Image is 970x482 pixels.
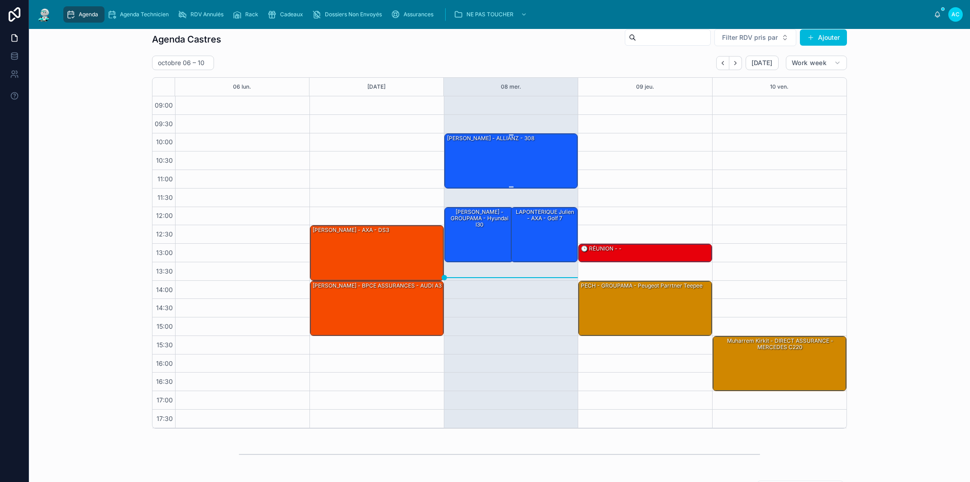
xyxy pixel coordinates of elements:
[951,11,960,18] span: AC
[446,134,535,142] div: [PERSON_NAME] - ALLIANZ - 308
[233,78,251,96] button: 06 lun.
[152,33,221,46] h1: Agenda Castres
[265,6,309,23] a: Cadeaux
[729,56,742,70] button: Next
[786,56,847,70] button: Work week
[792,59,827,67] span: Work week
[770,78,789,96] button: 10 ven.
[466,11,514,18] span: NE PAS TOUCHER
[63,6,105,23] a: Agenda
[154,249,175,256] span: 13:00
[636,78,654,96] button: 09 jeu.
[367,78,385,96] button: [DATE]
[445,208,514,262] div: [PERSON_NAME] - GROUPAMA - hyundai i30
[154,267,175,275] span: 13:30
[751,59,773,67] span: [DATE]
[154,212,175,219] span: 12:00
[154,378,175,385] span: 16:30
[152,120,175,128] span: 09:30
[154,230,175,238] span: 12:30
[446,208,513,229] div: [PERSON_NAME] - GROUPAMA - hyundai i30
[310,281,443,336] div: [PERSON_NAME] - BPCE ASSURANCES - AUDI A3
[154,304,175,312] span: 14:30
[105,6,175,23] a: Agenda Technicien
[154,396,175,404] span: 17:00
[60,5,934,24] div: scrollable content
[155,175,175,183] span: 11:00
[445,134,578,188] div: [PERSON_NAME] - ALLIANZ - 308
[155,194,175,201] span: 11:30
[154,359,175,367] span: 16:00
[120,11,169,18] span: Agenda Technicien
[154,156,175,164] span: 10:30
[175,6,230,23] a: RDV Annulés
[154,138,175,146] span: 10:00
[714,337,846,352] div: muharrem kirkit - DIRECT ASSURANCE - MERCEDES C220
[716,56,729,70] button: Back
[79,11,98,18] span: Agenda
[713,336,846,391] div: muharrem kirkit - DIRECT ASSURANCE - MERCEDES C220
[580,282,704,290] div: PECH - GROUPAMA - peugeot parrtner teepee
[312,226,390,234] div: [PERSON_NAME] - AXA - DS3
[158,58,204,67] h2: octobre 06 – 10
[309,6,388,23] a: Dossiers Non Envoyés
[800,29,847,46] button: Ajouter
[511,208,577,262] div: LAPONTERIQUE Julien - AXA - Golf 7
[501,78,521,96] button: 08 mer.
[579,244,712,262] div: 🕒 RÉUNION - -
[280,11,303,18] span: Cadeaux
[325,11,382,18] span: Dossiers Non Envoyés
[722,33,778,42] span: Filter RDV pris par
[580,245,623,253] div: 🕒 RÉUNION - -
[404,11,433,18] span: Assurances
[714,29,796,46] button: Select Button
[230,6,265,23] a: Rack
[513,208,577,223] div: LAPONTERIQUE Julien - AXA - Golf 7
[154,415,175,422] span: 17:30
[312,282,442,290] div: [PERSON_NAME] - BPCE ASSURANCES - AUDI A3
[152,101,175,109] span: 09:00
[310,226,443,280] div: [PERSON_NAME] - AXA - DS3
[154,341,175,349] span: 15:30
[154,286,175,293] span: 14:00
[579,281,712,336] div: PECH - GROUPAMA - peugeot parrtner teepee
[190,11,223,18] span: RDV Annulés
[746,56,779,70] button: [DATE]
[388,6,440,23] a: Assurances
[245,11,258,18] span: Rack
[154,322,175,330] span: 15:00
[451,6,532,23] a: NE PAS TOUCHER
[36,7,52,22] img: App logo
